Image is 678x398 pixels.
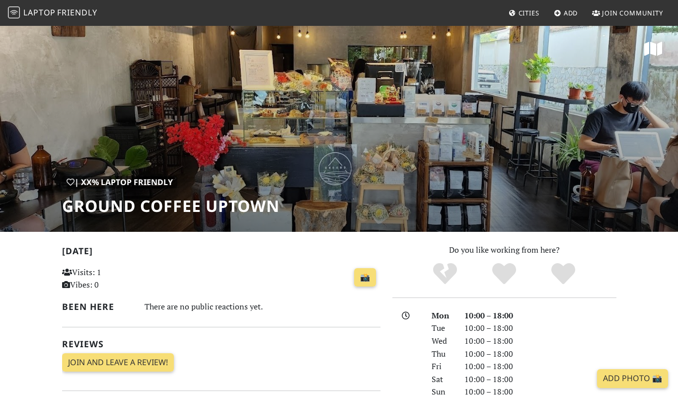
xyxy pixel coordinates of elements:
h2: Been here [62,301,133,312]
div: 10:00 – 18:00 [458,348,622,361]
img: LaptopFriendly [8,6,20,18]
span: Laptop [23,7,56,18]
div: Yes [475,262,534,287]
div: 10:00 – 18:00 [458,373,622,386]
h2: Reviews [62,339,380,349]
div: 10:00 – 18:00 [458,309,622,322]
a: Join and leave a review! [62,353,174,372]
span: Join Community [602,8,663,17]
div: 10:00 – 18:00 [458,335,622,348]
a: Add [550,4,582,22]
div: 10:00 – 18:00 [458,322,622,335]
h2: [DATE] [62,246,380,260]
div: No [416,262,475,287]
p: Do you like working from here? [392,244,616,257]
p: Visits: 1 Vibes: 0 [62,266,160,292]
div: Fri [426,360,458,373]
a: Cities [505,4,543,22]
a: 📸 [354,268,376,287]
a: Add Photo 📸 [597,369,668,388]
span: Friendly [57,7,97,18]
div: Mon [426,309,458,322]
span: Cities [519,8,539,17]
div: | XX% Laptop Friendly [62,176,177,189]
a: LaptopFriendly LaptopFriendly [8,4,97,22]
span: Add [564,8,578,17]
div: There are no public reactions yet. [145,299,380,314]
div: 10:00 – 18:00 [458,360,622,373]
h1: Ground Coffee Uptown [62,197,280,215]
div: Thu [426,348,458,361]
div: Wed [426,335,458,348]
div: Definitely! [533,262,593,287]
div: Tue [426,322,458,335]
a: Join Community [588,4,667,22]
div: Sat [426,373,458,386]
